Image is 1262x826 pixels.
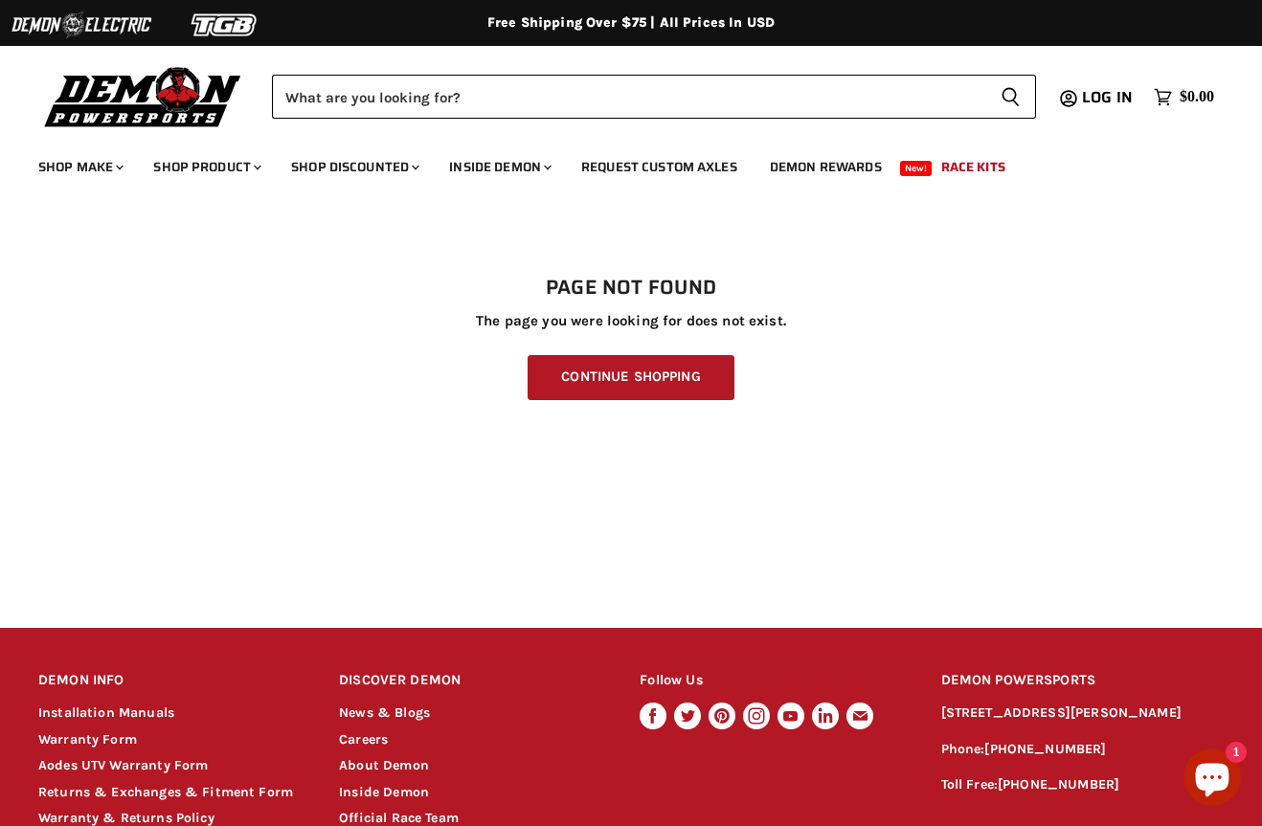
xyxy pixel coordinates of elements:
img: Demon Powersports [38,62,248,130]
a: Installation Manuals [38,704,174,721]
form: Product [272,75,1036,119]
a: About Demon [339,757,429,773]
a: Race Kits [927,147,1020,187]
a: Inside Demon [435,147,563,187]
a: News & Blogs [339,704,430,721]
p: Toll Free: [941,774,1224,796]
a: Official Race Team [339,810,459,826]
input: Search [272,75,985,119]
a: Warranty Form [38,731,137,748]
a: Shop Product [139,147,273,187]
p: The page you were looking for does not exist. [38,313,1224,329]
button: Search [985,75,1036,119]
span: New! [900,161,933,176]
a: Request Custom Axles [567,147,752,187]
h2: DISCOVER DEMON [339,659,604,703]
a: Careers [339,731,388,748]
h1: Page not found [38,277,1224,300]
p: [STREET_ADDRESS][PERSON_NAME] [941,703,1224,725]
inbox-online-store-chat: Shopify online store chat [1178,748,1247,811]
a: [PHONE_NUMBER] [984,741,1106,757]
a: Inside Demon [339,784,429,800]
a: Warranty & Returns Policy [38,810,214,826]
a: Continue Shopping [528,355,733,400]
a: $0.00 [1144,83,1224,111]
a: Shop Make [24,147,135,187]
span: $0.00 [1180,88,1214,106]
img: Demon Electric Logo 2 [10,7,153,43]
p: Phone: [941,739,1224,761]
a: Demon Rewards [755,147,896,187]
a: Aodes UTV Warranty Form [38,757,208,773]
ul: Main menu [24,140,1209,187]
a: [PHONE_NUMBER] [998,776,1119,793]
a: Returns & Exchanges & Fitment Form [38,784,293,800]
h2: Follow Us [640,659,905,703]
h2: DEMON INFO [38,659,304,703]
h2: DEMON POWERSPORTS [941,659,1224,703]
img: TGB Logo 2 [153,7,297,43]
span: Log in [1082,85,1133,109]
a: Log in [1073,89,1144,106]
a: Shop Discounted [277,147,431,187]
